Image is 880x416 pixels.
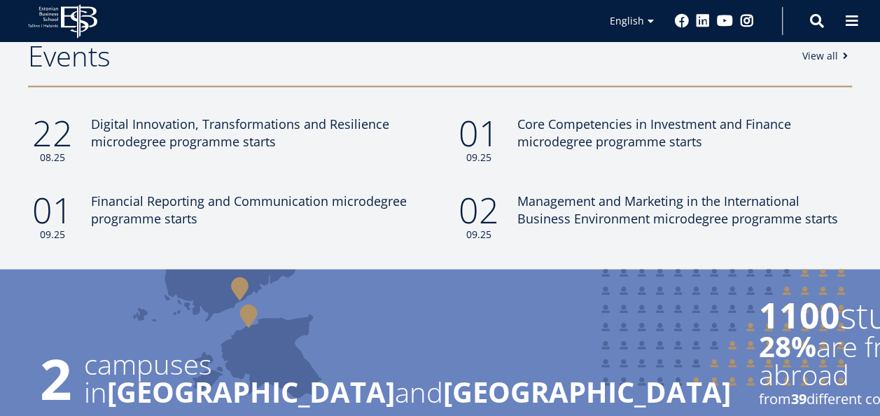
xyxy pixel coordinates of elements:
h2: Events [28,38,788,73]
strong: 39 [791,389,806,408]
a: Instagram [740,14,754,28]
a: View all [802,48,852,62]
strong: [GEOGRAPHIC_DATA] [443,372,731,410]
a: Linkedin [696,14,710,28]
small: 09.25 [454,150,503,164]
small: 09.25 [28,227,77,241]
div: 01 [454,115,503,164]
strong: 1100 [759,291,840,338]
div: 01 [28,192,77,241]
small: 09.25 [454,227,503,241]
strong: [GEOGRAPHIC_DATA] [107,372,395,410]
span: Digital Innovation, Transformations and Resilience microdegree programme starts [91,115,389,149]
a: Youtube [717,14,733,28]
div: 22 [28,115,77,164]
p: in and [84,377,731,405]
span: Management and Marketing in the International Business Environment microdegree programme starts [517,192,838,226]
a: Facebook [675,14,689,28]
strong: 28% [759,326,816,365]
span: 2 [28,349,84,405]
span: campuses [84,349,731,377]
span: Financial Reporting and Communication microdegree programme starts [91,192,407,226]
small: 08.25 [28,150,77,164]
div: 02 [454,192,503,241]
span: Core Competencies in Investment and Finance microdegree programme starts [517,115,791,149]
